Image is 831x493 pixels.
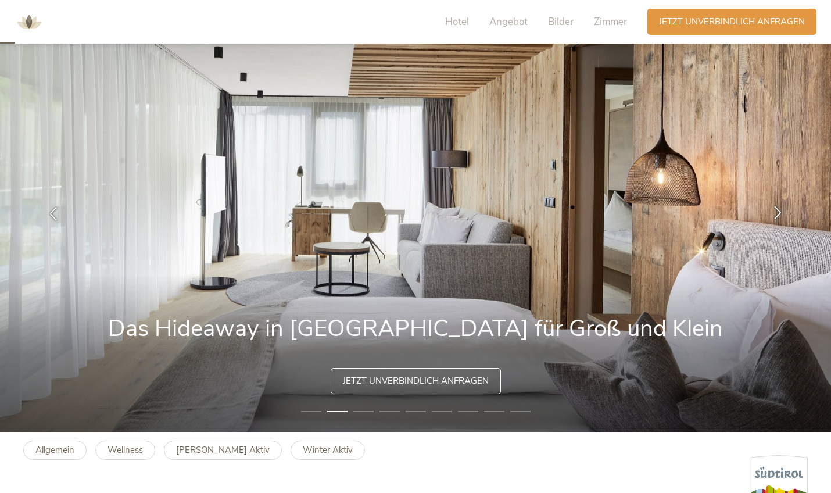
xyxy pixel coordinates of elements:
[489,15,528,28] span: Angebot
[164,441,282,460] a: [PERSON_NAME] Aktiv
[12,5,46,40] img: AMONTI & LUNARIS Wellnessresort
[343,375,489,387] span: Jetzt unverbindlich anfragen
[176,444,270,456] b: [PERSON_NAME] Aktiv
[291,441,365,460] a: Winter Aktiv
[35,444,74,456] b: Allgemein
[445,15,469,28] span: Hotel
[95,441,155,460] a: Wellness
[659,16,805,28] span: Jetzt unverbindlich anfragen
[594,15,627,28] span: Zimmer
[108,444,143,456] b: Wellness
[303,444,353,456] b: Winter Aktiv
[12,17,46,26] a: AMONTI & LUNARIS Wellnessresort
[23,441,87,460] a: Allgemein
[548,15,574,28] span: Bilder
